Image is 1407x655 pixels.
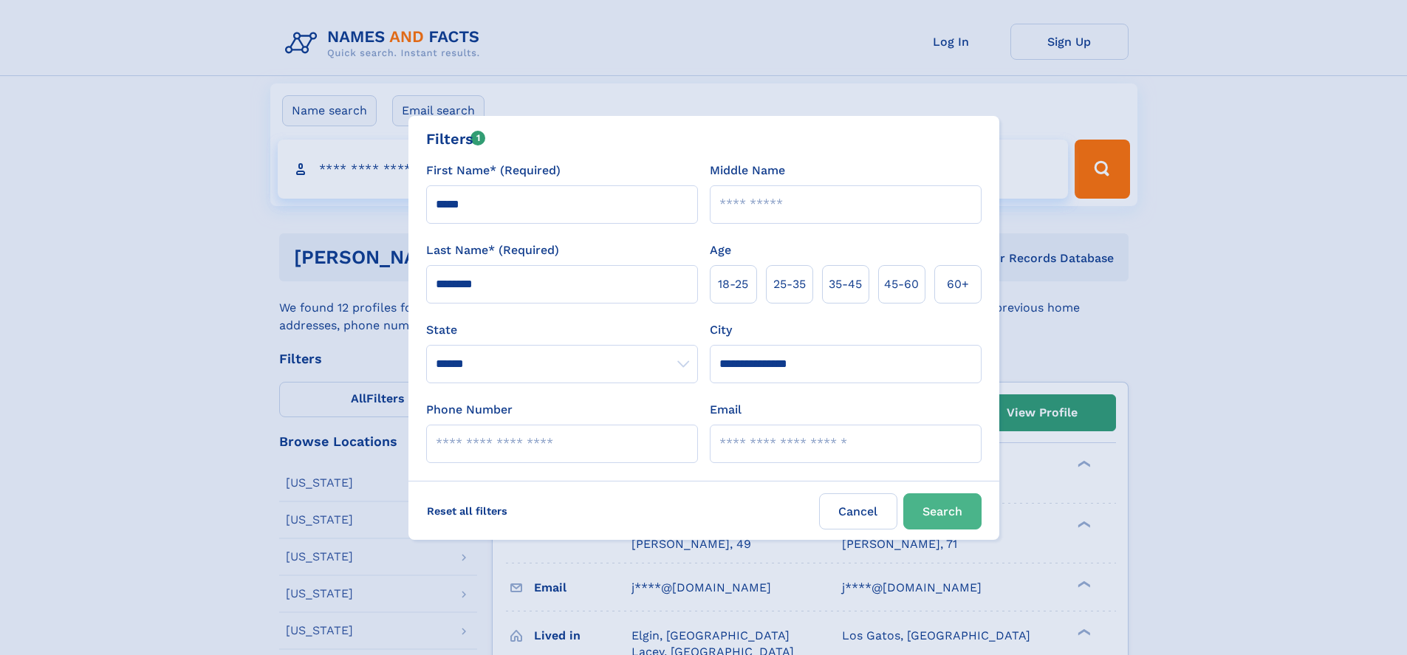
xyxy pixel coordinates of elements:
div: Filters [426,128,486,150]
label: Age [710,241,731,259]
span: 60+ [947,275,969,293]
label: Middle Name [710,162,785,179]
label: Last Name* (Required) [426,241,559,259]
label: Reset all filters [417,493,517,529]
span: 18‑25 [718,275,748,293]
label: City [710,321,732,339]
span: 25‑35 [773,275,806,293]
label: Email [710,401,742,419]
label: State [426,321,698,339]
label: Phone Number [426,401,513,419]
span: 45‑60 [884,275,919,293]
button: Search [903,493,982,529]
span: 35‑45 [829,275,862,293]
label: First Name* (Required) [426,162,561,179]
label: Cancel [819,493,897,529]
